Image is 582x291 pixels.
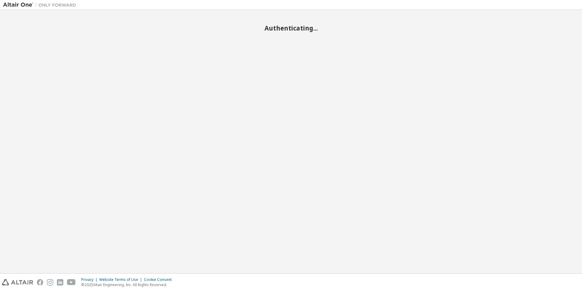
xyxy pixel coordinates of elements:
[47,279,53,286] img: instagram.svg
[144,277,175,282] div: Cookie Consent
[57,279,63,286] img: linkedin.svg
[3,2,79,8] img: Altair One
[2,279,33,286] img: altair_logo.svg
[3,24,579,32] h2: Authenticating...
[37,279,43,286] img: facebook.svg
[81,282,175,287] p: © 2025 Altair Engineering, Inc. All Rights Reserved.
[99,277,144,282] div: Website Terms of Use
[67,279,76,286] img: youtube.svg
[81,277,99,282] div: Privacy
